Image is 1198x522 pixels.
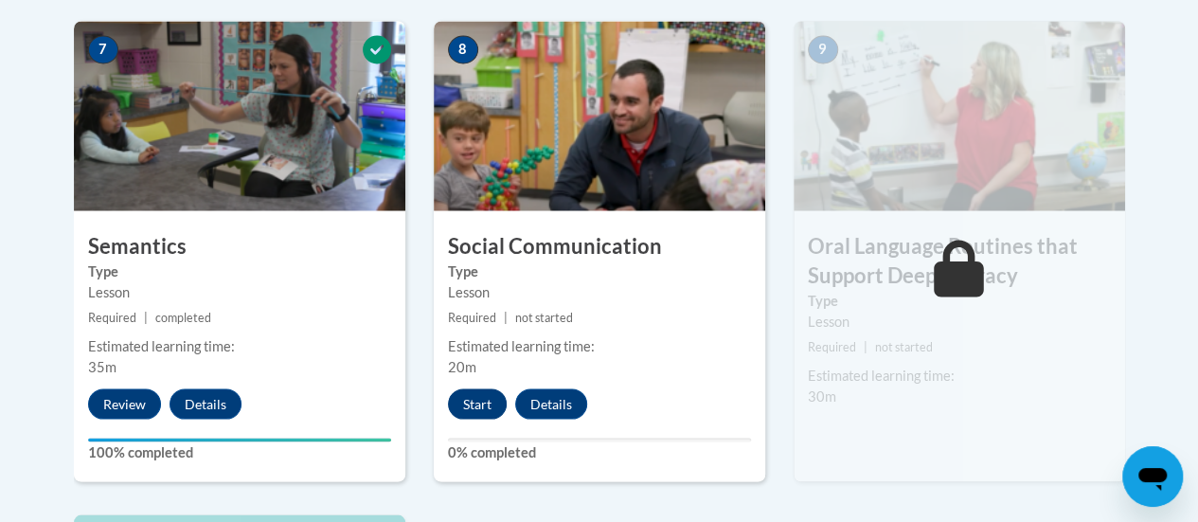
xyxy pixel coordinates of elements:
[448,335,751,356] div: Estimated learning time:
[794,21,1125,210] img: Course Image
[88,310,136,324] span: Required
[88,441,391,462] label: 100% completed
[515,310,573,324] span: not started
[74,231,405,261] h3: Semantics
[808,311,1111,332] div: Lesson
[448,261,751,281] label: Type
[88,35,118,63] span: 7
[88,388,161,419] button: Review
[448,35,478,63] span: 8
[808,339,856,353] span: Required
[155,310,211,324] span: completed
[794,231,1125,290] h3: Oral Language Routines that Support Deep Literacy
[448,310,496,324] span: Required
[144,310,148,324] span: |
[88,335,391,356] div: Estimated learning time:
[808,35,838,63] span: 9
[808,365,1111,386] div: Estimated learning time:
[864,339,867,353] span: |
[434,21,765,210] img: Course Image
[448,441,751,462] label: 0% completed
[74,21,405,210] img: Course Image
[434,231,765,261] h3: Social Communication
[1122,446,1183,507] iframe: Button to launch messaging window
[88,438,391,441] div: Your progress
[448,388,507,419] button: Start
[875,339,933,353] span: not started
[448,281,751,302] div: Lesson
[88,281,391,302] div: Lesson
[515,388,587,419] button: Details
[448,358,476,374] span: 20m
[88,261,391,281] label: Type
[808,387,836,404] span: 30m
[88,358,116,374] span: 35m
[808,290,1111,311] label: Type
[504,310,508,324] span: |
[170,388,241,419] button: Details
